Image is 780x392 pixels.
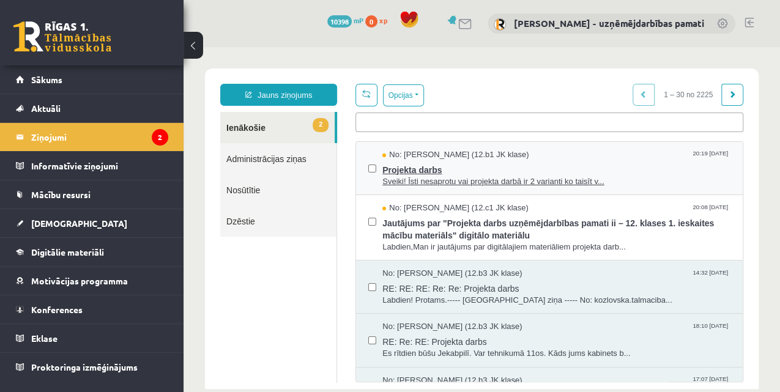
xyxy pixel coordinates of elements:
a: No: [PERSON_NAME] (12.b1 JK klase) 20:19 [DATE] Projekta darbs Sveiki! Īsti nesaprotu vai projekt... [199,102,547,140]
span: Motivācijas programma [31,275,128,286]
span: 0 [365,15,377,28]
span: Jautājums par "Projekta darbs uzņēmējdarbības pamati ii – 12. klases 1. ieskaites mācību materiāl... [199,167,547,194]
a: 10398 mP [327,15,363,25]
span: RE: Re: RE: Projekta darbs [199,286,547,301]
span: No: [PERSON_NAME] (12.b1 JK klase) [199,102,345,114]
a: Nosūtītie [37,127,153,158]
span: 17:07 [DATE] [509,328,547,337]
span: Sveiki! Īsti nesaprotu vai projekta darbā ir 2 varianti ko taisīt v... [199,129,547,141]
a: No: [PERSON_NAME] (12.b3 JK klase) 14:32 [DATE] RE: RE: RE: Re: Re: Projekta darbs Labdien! Prota... [199,221,547,259]
span: 1 – 30 no 2225 [471,37,538,59]
a: 2Ienākošie [37,65,151,96]
a: Dzēstie [37,158,153,190]
span: [DEMOGRAPHIC_DATA] [31,218,127,229]
span: Es rītdien būšu Jekabpilī. Var tehnikumā 11os. Kāds jums kabinets b... [199,301,547,312]
span: Digitālie materiāli [31,246,104,257]
a: Eklase [16,324,168,352]
span: Projekta darbs [199,114,547,129]
a: Aktuāli [16,94,168,122]
span: Eklase [31,333,58,344]
span: Labdien,Man ir jautājums par digitālajiem materiāliem projekta darb... [199,194,547,206]
span: Proktoringa izmēģinājums [31,361,138,372]
a: Digitālie materiāli [16,238,168,266]
button: Opcijas [199,37,240,59]
legend: Informatīvie ziņojumi [31,152,168,180]
span: 18:10 [DATE] [509,274,547,283]
span: No: [PERSON_NAME] (12.b3 JK klase) [199,221,338,232]
span: 14:32 [DATE] [509,221,547,230]
span: 20:08 [DATE] [509,155,547,165]
a: Proktoringa izmēģinājums [16,353,168,381]
span: No: [PERSON_NAME] (12.c1 JK klase) [199,155,345,167]
span: 10398 [327,15,352,28]
a: [DEMOGRAPHIC_DATA] [16,209,168,237]
span: No: [PERSON_NAME] (12.b3 JK klase) [199,274,338,286]
a: No: [PERSON_NAME] (12.c1 JK klase) 20:08 [DATE] Jautājums par "Projekta darbs uzņēmējdarbības pam... [199,155,547,205]
span: Aktuāli [31,103,61,114]
span: Konferences [31,304,83,315]
a: No: [PERSON_NAME] (12.b3 JK klase) 17:07 [DATE] [199,328,547,366]
a: Mācību resursi [16,180,168,209]
a: Ziņojumi2 [16,123,168,151]
a: Informatīvie ziņojumi [16,152,168,180]
span: No: [PERSON_NAME] (12.b3 JK klase) [199,328,338,339]
img: Solvita Kozlovska - uzņēmējdarbības pamati [494,18,506,31]
a: No: [PERSON_NAME] (12.b3 JK klase) 18:10 [DATE] RE: Re: RE: Projekta darbs Es rītdien būšu Jekabp... [199,274,547,312]
i: 2 [152,129,168,146]
a: Administrācijas ziņas [37,96,153,127]
a: Konferences [16,295,168,324]
span: 2 [129,71,145,85]
span: Labdien! Protams.----- [GEOGRAPHIC_DATA] ziņa ----- No: kozlovska.talmaciba... [199,248,547,259]
a: 0 xp [365,15,393,25]
span: 20:19 [DATE] [509,102,547,111]
span: Sākums [31,74,62,85]
a: Rīgas 1. Tālmācības vidusskola [13,21,111,52]
span: Mācību resursi [31,189,91,200]
a: [PERSON_NAME] - uzņēmējdarbības pamati [514,17,704,29]
span: RE: RE: RE: Re: Re: Projekta darbs [199,232,547,248]
span: xp [379,15,387,25]
a: Motivācijas programma [16,267,168,295]
a: Sākums [16,65,168,94]
a: Jauns ziņojums [37,37,154,59]
span: mP [354,15,363,25]
legend: Ziņojumi [31,123,168,151]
